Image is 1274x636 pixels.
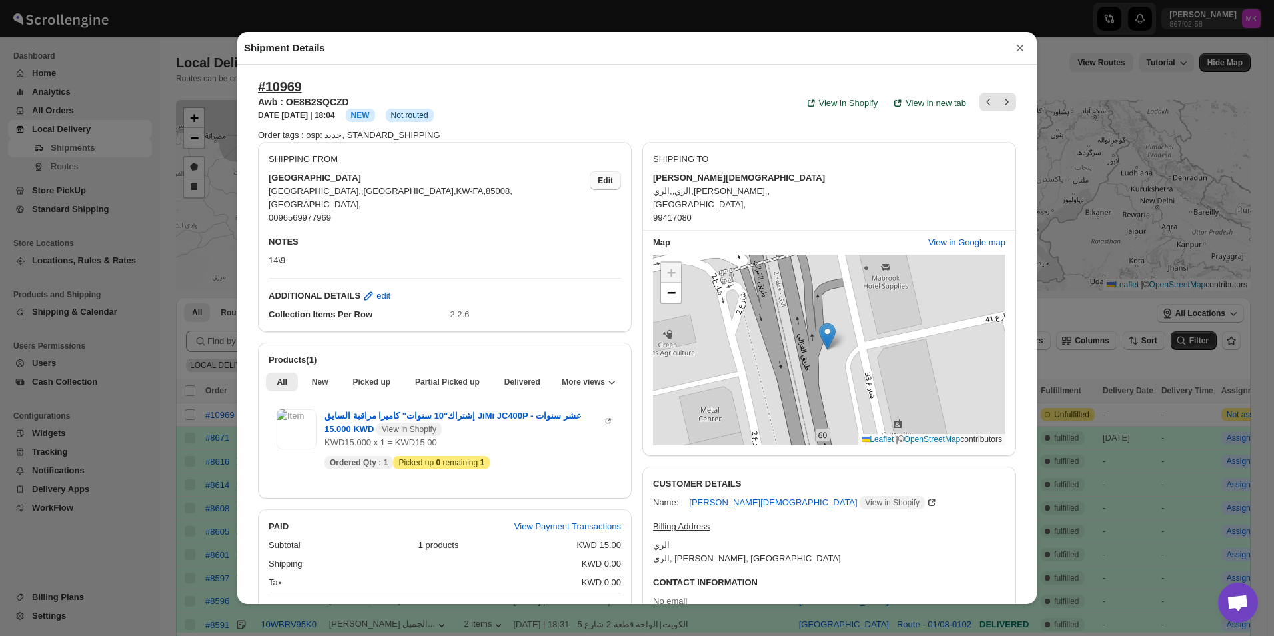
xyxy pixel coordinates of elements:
[269,539,408,552] div: Subtotal
[312,377,328,387] span: New
[456,186,486,196] span: KW-FA ,
[324,409,603,436] span: إشتراك"10 سنوات" كاميرا مراقبة السايق JiMi JC400P - عشر سنوات 15.000 KWD
[269,186,361,196] span: [GEOGRAPHIC_DATA] ,
[450,309,470,319] span: 2.2.6
[590,171,621,190] button: Edit
[796,89,886,119] a: View in Shopify
[514,520,621,533] span: View Payment Transactions
[883,89,974,119] button: View in new tab
[694,186,768,196] span: [PERSON_NAME] ,
[398,457,484,468] span: Picked up remaining
[896,435,898,444] span: |
[645,604,754,625] a: [PHONE_NUMBER]
[269,353,621,367] h2: Products(1)
[653,521,710,531] u: Billing Address
[904,435,961,444] a: OpenStreetMap
[244,41,325,55] h2: Shipment Details
[486,186,512,196] span: 85008 ,
[689,497,938,507] a: [PERSON_NAME][DEMOGRAPHIC_DATA] View in Shopify
[653,199,746,209] span: [GEOGRAPHIC_DATA] ,
[324,411,613,421] a: إشتراك"10 سنوات" كاميرا مراقبة السايق JiMi JC400P - عشر سنوات 15.000 KWD View in Shopify
[689,496,925,509] span: [PERSON_NAME][DEMOGRAPHIC_DATA]
[1010,39,1030,57] button: ×
[653,154,708,164] u: SHIPPING TO
[672,186,692,196] span: الري ,
[258,79,302,95] button: #10969
[858,434,1005,445] div: © contributors
[281,111,334,120] b: [DATE] | 18:04
[269,199,361,209] span: [GEOGRAPHIC_DATA] ,
[269,520,289,533] h2: PAID
[258,129,1016,142] div: Order tags : osp: جديد, STANDARD_SHIPPING
[504,377,540,387] span: Delivered
[653,237,670,247] b: Map
[269,171,361,185] b: [GEOGRAPHIC_DATA]
[269,309,372,319] span: Collection Items Per Row
[819,97,878,110] span: View in Shopify
[364,186,456,196] span: [GEOGRAPHIC_DATA] ,
[269,602,289,612] b: Total
[653,213,692,223] span: 99417080
[979,93,1016,111] nav: Pagination
[554,373,624,391] button: More views
[354,285,398,307] button: edit
[258,110,335,121] h3: DATE
[415,377,480,387] span: Partial Picked up
[653,576,1005,589] h3: CONTACT INFORMATION
[506,516,629,537] button: View Payment Transactions
[862,435,894,444] a: Leaflet
[269,237,299,247] b: NOTES
[670,186,672,196] span: ,
[351,111,370,120] span: NEW
[928,236,1005,249] span: View in Google map
[920,232,1013,253] button: View in Google map
[653,477,1005,491] h3: CUSTOMER DETAILS
[330,457,388,468] span: Ordered Qty :
[576,601,621,614] div: KWD 15.00
[767,186,770,196] span: ,
[418,539,566,552] div: 1 products
[269,289,360,303] b: ADDITIONAL DETAILS
[598,175,613,186] span: Edit
[324,437,437,447] span: KWD15.000 x 1 = KWD15.00
[562,377,605,387] span: More views
[1218,583,1258,623] div: Open chat
[653,186,694,196] span: الري ,
[258,95,434,109] h3: Awb : OE8B2SQCZD
[865,497,920,508] span: View in Shopify
[979,93,998,111] button: Previous
[667,264,676,281] span: +
[906,97,966,110] span: View in new tab
[582,557,621,571] div: KWD 0.00
[661,263,681,283] a: Zoom in
[269,576,571,589] div: Tax
[361,186,364,196] span: ,
[653,539,841,565] div: الري الري, [PERSON_NAME], [GEOGRAPHIC_DATA]
[269,557,571,571] div: Shipping
[382,424,436,435] span: View in Shopify
[436,458,440,467] b: 0
[277,377,287,387] span: All
[384,458,388,467] b: 1
[667,284,676,301] span: −
[269,254,621,267] p: 14\9
[376,289,390,303] span: edit
[277,409,317,449] img: Item
[653,596,687,606] span: No email
[391,110,428,121] span: Not routed
[352,377,390,387] span: Picked up
[819,323,836,350] img: Marker
[997,93,1016,111] button: Next
[653,171,825,185] b: [PERSON_NAME][DEMOGRAPHIC_DATA]
[661,283,681,303] a: Zoom out
[577,539,622,552] div: KWD 15.00
[269,154,338,164] u: SHIPPING FROM
[269,213,331,223] span: 0096569977969
[480,458,485,467] b: 1
[653,496,678,509] div: Name:
[582,576,621,589] div: KWD 0.00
